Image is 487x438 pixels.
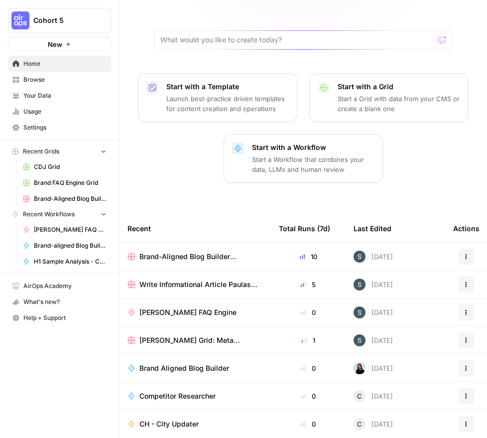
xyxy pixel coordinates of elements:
[453,215,480,242] div: Actions
[8,8,111,33] button: Workspace: Cohort 5
[34,257,107,266] span: H1 Sample Analysis - CRG - COMPLETE
[23,75,107,84] span: Browse
[160,35,434,45] input: What would you like to create today?
[8,56,111,72] a: Home
[18,175,111,191] a: Brand FAQ Engine Grid
[8,278,111,294] a: AirOps Academy
[354,334,393,346] div: [DATE]
[23,59,107,68] span: Home
[166,82,289,92] p: Start with a Template
[8,120,111,136] a: Settings
[354,418,393,430] div: [DATE]
[23,147,59,156] span: Recent Grids
[34,225,107,234] span: [PERSON_NAME] FAQ Engine
[34,178,107,187] span: Brand FAQ Engine Grid
[34,194,107,203] span: Brand-Aligned Blog Builder ([PERSON_NAME])
[8,294,111,309] div: What's new?
[252,154,374,174] p: Start a Workflow that combines your data, LLMs and human review
[354,251,393,263] div: [DATE]
[354,362,393,374] div: [DATE]
[18,238,111,254] a: Brand-aligned Blog Builder
[127,391,263,401] a: Competitor Researcher
[357,391,362,401] span: C
[18,222,111,238] a: [PERSON_NAME] FAQ Engine
[354,362,365,374] img: vio31xwqbzqwqde1387k1bp3keqw
[23,91,107,100] span: Your Data
[23,313,107,322] span: Help + Support
[338,94,460,114] p: Start a Grid with data from your CMS or create a blank one
[23,123,107,132] span: Settings
[48,39,62,49] span: New
[8,207,111,222] button: Recent Workflows
[354,279,393,291] div: [DATE]
[139,335,263,345] span: [PERSON_NAME] Grid: Meta Description
[139,307,237,317] span: [PERSON_NAME] FAQ Engine
[354,334,365,346] img: l7wc9lttar9mml2em7ssp1le7bvz
[127,215,263,242] div: Recent
[127,252,263,262] a: Brand-Aligned Blog Builder ([PERSON_NAME])
[18,254,111,270] a: H1 Sample Analysis - CRG - COMPLETE
[8,104,111,120] a: Usage
[354,306,393,318] div: [DATE]
[8,88,111,104] a: Your Data
[279,252,338,262] div: 10
[23,210,75,219] span: Recent Workflows
[354,279,365,291] img: l7wc9lttar9mml2em7ssp1le7bvz
[139,280,263,290] span: Write Informational Article Paulas Test
[34,241,107,250] span: Brand-aligned Blog Builder
[354,306,365,318] img: l7wc9lttar9mml2em7ssp1le7bvz
[18,191,111,207] a: Brand-Aligned Blog Builder ([PERSON_NAME])
[18,159,111,175] a: CDJ Grid
[8,144,111,159] button: Recent Grids
[166,94,289,114] p: Launch best-practice driven templates for content creation and operations
[279,391,338,401] div: 0
[279,215,330,242] div: Total Runs (7d)
[127,280,263,290] a: Write Informational Article Paulas Test
[127,419,263,429] a: CH - City Updater
[8,72,111,88] a: Browse
[279,419,338,429] div: 0
[252,143,374,152] p: Start with a Workflow
[279,280,338,290] div: 5
[279,363,338,373] div: 0
[279,335,338,345] div: 1
[357,419,362,429] span: C
[8,37,111,52] button: New
[127,335,263,345] a: [PERSON_NAME] Grid: Meta Description
[8,294,111,310] button: What's new?
[127,307,263,317] a: [PERSON_NAME] FAQ Engine
[139,419,199,429] span: CH - City Updater
[34,162,107,171] span: CDJ Grid
[23,107,107,116] span: Usage
[354,390,393,402] div: [DATE]
[33,15,94,25] span: Cohort 5
[139,252,263,262] span: Brand-Aligned Blog Builder ([PERSON_NAME])
[8,310,111,326] button: Help + Support
[354,251,365,263] img: l7wc9lttar9mml2em7ssp1le7bvz
[11,11,29,29] img: Cohort 5 Logo
[127,363,263,373] a: Brand Aligned Blog Builder
[139,391,216,401] span: Competitor Researcher
[309,73,469,122] button: Start with a GridStart a Grid with data from your CMS or create a blank one
[279,307,338,317] div: 0
[138,73,297,122] button: Start with a TemplateLaunch best-practice driven templates for content creation and operations
[338,82,460,92] p: Start with a Grid
[224,134,383,183] button: Start with a WorkflowStart a Workflow that combines your data, LLMs and human review
[354,215,391,242] div: Last Edited
[139,363,229,373] span: Brand Aligned Blog Builder
[23,282,107,291] span: AirOps Academy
